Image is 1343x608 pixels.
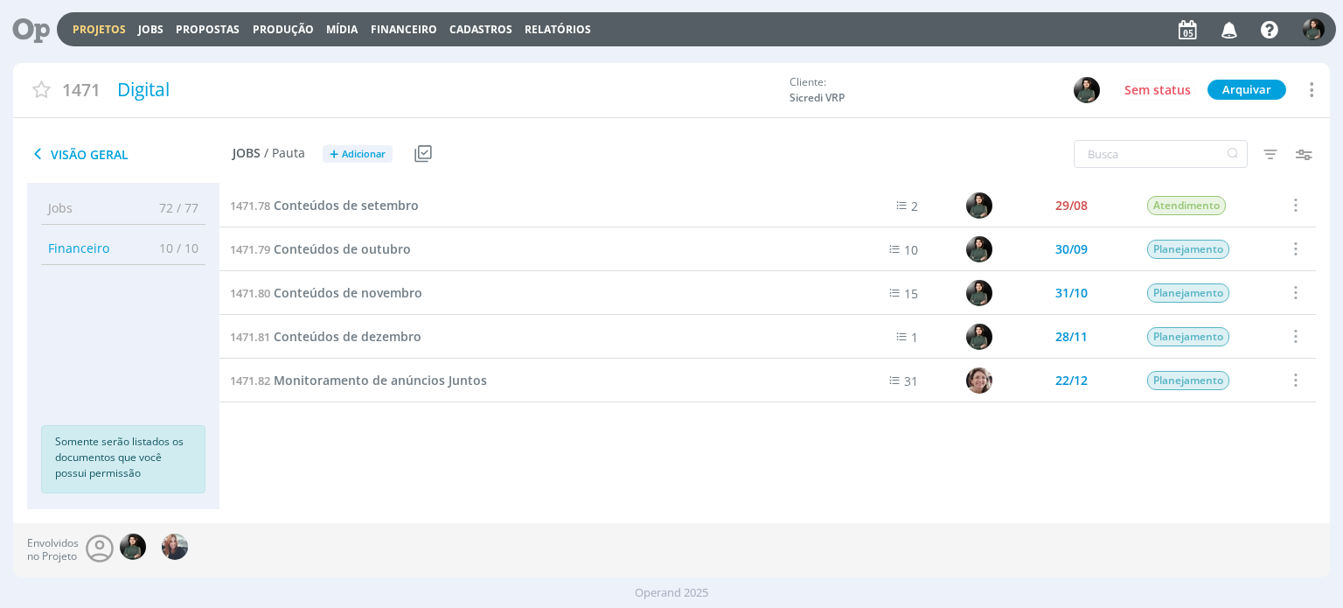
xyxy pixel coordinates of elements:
div: 31/10 [1055,287,1088,299]
span: Planejamento [1148,283,1230,303]
span: Financeiro [48,239,109,257]
a: Financeiro [371,22,437,37]
span: Adicionar [342,149,386,160]
a: Relatórios [525,22,591,37]
span: Conteúdos de setembro [274,197,419,213]
div: Digital [111,70,782,110]
span: + [330,145,338,164]
span: Jobs [233,146,261,161]
div: 28/11 [1055,331,1088,343]
img: M [1303,18,1325,40]
a: Jobs [138,22,164,37]
button: M [1302,14,1326,45]
img: M [967,236,993,262]
button: Propostas [170,23,245,37]
span: Sem status [1124,81,1191,98]
span: 15 [905,285,919,302]
span: 2 [912,198,919,214]
img: M [967,324,993,350]
a: 1471.82Monitoramento de anúncios Juntos [230,371,487,390]
button: Projetos [67,23,131,37]
div: 22/12 [1055,374,1088,387]
span: 1471.80 [230,285,270,301]
span: 1 [912,329,919,346]
a: Produção [253,22,314,37]
a: 1471.78Conteúdos de setembro [230,196,419,215]
span: 1471.81 [230,329,270,345]
span: Atendimento [1148,196,1227,215]
button: Relatórios [519,23,596,37]
img: A [967,367,993,394]
div: 29/08 [1055,199,1088,212]
span: Conteúdos de novembro [274,284,422,301]
img: M [1074,77,1100,103]
div: Cliente: [790,74,1101,106]
img: M [120,534,146,560]
span: 10 / 10 [146,239,198,257]
button: Cadastros [444,23,518,37]
span: 1471.79 [230,241,270,257]
span: Sicredi VRP [790,90,921,106]
img: M [967,192,993,219]
button: +Adicionar [323,145,393,164]
span: Monitoramento de anúncios Juntos [274,372,487,388]
button: Mídia [321,23,363,37]
a: Projetos [73,22,126,37]
img: E [162,534,188,560]
span: Conteúdos de outubro [274,241,411,257]
button: Financeiro [365,23,442,37]
a: Mídia [326,22,358,37]
span: Planejamento [1148,327,1230,346]
a: 1471.80Conteúdos de novembro [230,283,422,303]
img: M [967,280,993,306]
span: Planejamento [1148,371,1230,390]
button: M [1073,76,1101,104]
span: 10 [905,241,919,258]
button: Arquivar [1207,80,1286,100]
a: 1471.79Conteúdos de outubro [230,240,411,259]
p: Somente serão listados os documentos que você possui permissão [55,434,191,481]
span: 1471.78 [230,198,270,213]
span: Conteúdos de dezembro [274,328,421,345]
span: 1471 [62,77,101,102]
span: Planejamento [1148,240,1230,259]
span: 72 / 77 [146,199,198,217]
button: Jobs [133,23,169,37]
span: Cadastros [449,22,512,37]
span: Jobs [48,199,73,217]
button: Produção [247,23,319,37]
input: Busca [1074,140,1248,168]
div: 30/09 [1055,243,1088,255]
span: / Pauta [264,146,305,161]
a: 1471.81Conteúdos de dezembro [230,327,421,346]
span: Propostas [176,22,240,37]
span: 1471.82 [230,373,270,388]
span: 31 [905,373,919,389]
button: Sem status [1120,80,1195,101]
span: Visão Geral [27,143,233,164]
span: Envolvidos no Projeto [27,537,79,563]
